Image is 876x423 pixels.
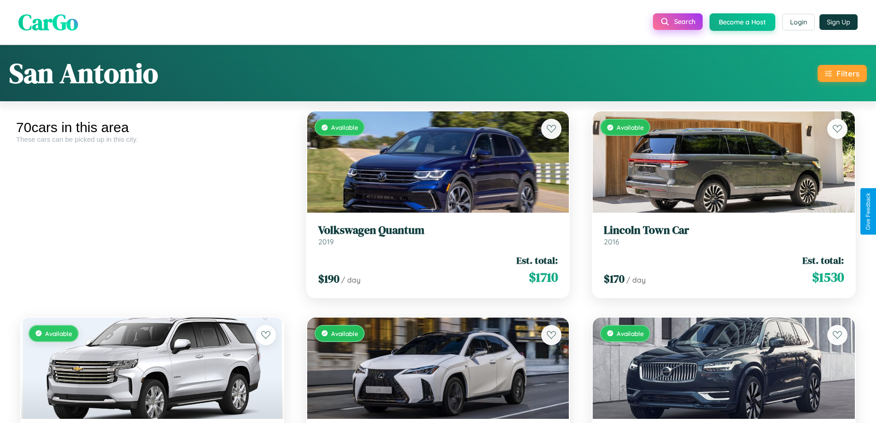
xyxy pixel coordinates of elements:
button: Login [782,14,815,30]
span: Available [45,330,72,337]
h3: Volkswagen Quantum [318,224,558,237]
a: Volkswagen Quantum2019 [318,224,558,246]
button: Become a Host [710,13,775,31]
h1: San Antonio [9,54,158,92]
button: Filters [818,65,867,82]
span: / day [626,275,646,284]
div: These cars can be picked up in this city. [16,135,288,143]
span: Est. total: [802,254,844,267]
span: $ 170 [604,271,624,286]
span: $ 1710 [529,268,558,286]
span: Available [331,123,358,131]
span: Est. total: [516,254,558,267]
span: Available [617,123,644,131]
span: $ 190 [318,271,339,286]
span: 2016 [604,237,619,246]
span: Search [674,17,695,26]
a: Lincoln Town Car2016 [604,224,844,246]
span: Available [331,330,358,337]
h3: Lincoln Town Car [604,224,844,237]
button: Search [653,13,703,30]
div: Filters [836,69,859,78]
div: Give Feedback [865,193,871,230]
button: Sign Up [819,14,858,30]
span: CarGo [18,7,78,37]
span: $ 1530 [812,268,844,286]
span: Available [617,330,644,337]
div: 70 cars in this area [16,120,288,135]
span: / day [341,275,361,284]
span: 2019 [318,237,334,246]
